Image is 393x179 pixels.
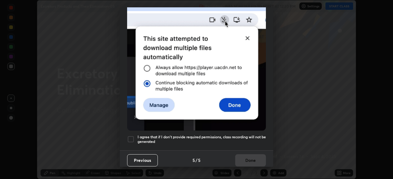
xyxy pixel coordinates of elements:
[198,157,200,163] h4: 5
[138,135,266,144] h5: I agree that if I don't provide required permissions, class recording will not be generated
[193,157,195,163] h4: 5
[127,154,158,166] button: Previous
[196,157,197,163] h4: /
